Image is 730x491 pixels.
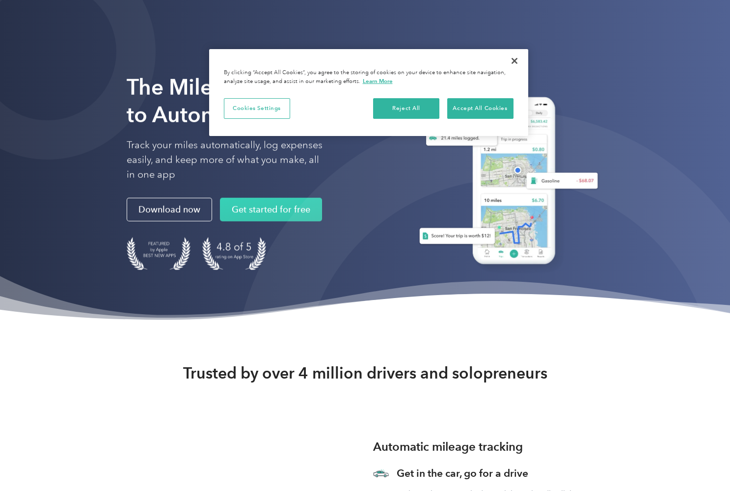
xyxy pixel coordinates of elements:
[504,50,525,72] button: Close
[224,69,514,86] div: By clicking “Accept All Cookies”, you agree to the storing of cookies on your device to enhance s...
[183,363,547,383] strong: Trusted by over 4 million drivers and solopreneurs
[209,49,528,136] div: Privacy
[127,198,212,221] a: Download now
[209,49,528,136] div: Cookie banner
[397,466,604,480] h3: Get in the car, go for a drive
[373,98,439,119] button: Reject All
[363,78,393,84] a: More information about your privacy, opens in a new tab
[220,198,322,221] a: Get started for free
[447,98,514,119] button: Accept All Cookies
[202,237,266,270] img: 4.9 out of 5 stars on the app store
[127,74,387,128] strong: The Mileage Tracking App to Automate Your Logs
[127,237,190,270] img: Badge for Featured by Apple Best New Apps
[373,438,523,456] h3: Automatic mileage tracking
[224,98,290,119] button: Cookies Settings
[127,138,323,182] p: Track your miles automatically, log expenses easily, and keep more of what you make, all in one app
